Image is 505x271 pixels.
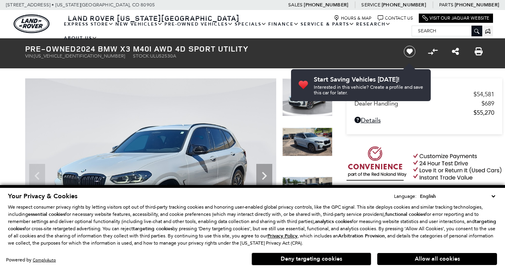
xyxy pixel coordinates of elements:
p: We respect consumer privacy rights by letting visitors opt out of third-party tracking cookies an... [8,203,497,247]
img: Used 2024 Brooklyn Gray Metallic BMW M40i image 3 [282,177,333,205]
img: Land Rover [14,14,50,33]
a: [STREET_ADDRESS] • [US_STATE][GEOGRAPHIC_DATA], CO 80905 [6,2,155,8]
span: $55,270 [473,109,494,116]
a: Research [355,17,392,31]
a: [PHONE_NUMBER] [382,2,426,8]
span: VIN: [25,53,34,59]
strong: essential cookies [28,211,65,217]
a: Contact Us [378,15,413,21]
a: About Us [63,31,98,45]
a: Retailer Selling Price $54,581 [354,91,494,98]
a: $55,270 [354,109,494,116]
div: Next [256,164,272,188]
a: land-rover [14,14,50,33]
a: EXPRESS STORE [63,17,115,31]
a: [PHONE_NUMBER] [304,2,348,8]
span: $689 [481,100,494,107]
a: Dealer Handling $689 [354,100,494,107]
strong: analytics cookies [315,218,352,225]
a: Finance [267,17,300,31]
a: Land Rover [US_STATE][GEOGRAPHIC_DATA] [63,13,244,23]
a: Print this Pre-Owned 2024 BMW X3 M40i AWD 4D Sport Utility [475,47,483,56]
span: Dealer Handling [354,100,481,107]
strong: Pre-Owned [25,43,76,54]
a: [PHONE_NUMBER] [455,2,499,8]
strong: targeting cookies [133,225,172,232]
a: Pre-Owned Vehicles [164,17,234,31]
nav: Main Navigation [63,17,412,45]
img: Used 2024 Brooklyn Gray Metallic BMW M40i image 2 [282,128,333,156]
button: Allow all cookies [377,253,497,265]
button: Compare vehicle [427,46,439,58]
a: Specials [234,17,267,31]
input: Search [412,26,482,36]
a: New Vehicles [115,17,164,31]
button: Save vehicle [401,45,418,58]
span: [US_VEHICLE_IDENTIFICATION_NUMBER] [34,53,125,59]
a: Details [354,116,494,124]
h1: 2024 BMW X3 M40i AWD 4D Sport Utility [25,44,390,53]
span: $54,581 [473,91,494,98]
a: Privacy Policy [267,233,297,239]
span: Service [361,2,380,8]
div: Language: [394,194,416,199]
u: Privacy Policy [267,233,297,239]
a: Hours & Map [334,15,372,21]
a: ComplyAuto [33,257,56,263]
img: Used 2024 Brooklyn Gray Metallic BMW M40i image 1 [25,78,276,267]
span: ULU52530A [150,53,176,59]
span: Stock: [133,53,150,59]
a: Service & Parts [300,17,355,31]
a: Visit Our Jaguar Website [422,15,489,21]
span: Land Rover [US_STATE][GEOGRAPHIC_DATA] [68,13,240,23]
strong: Arbitration Provision [338,233,385,239]
strong: functional cookies [385,211,425,217]
span: Retailer Selling Price [354,91,473,98]
span: Parts [439,2,454,8]
span: Your Privacy & Cookies [8,192,77,201]
select: Language Select [418,192,497,200]
span: Sales [288,2,303,8]
button: Deny targeting cookies [252,253,371,265]
div: Powered by [6,257,56,263]
img: Used 2024 Brooklyn Gray Metallic BMW M40i image 1 [282,78,333,116]
a: Share this Pre-Owned 2024 BMW X3 M40i AWD 4D Sport Utility [452,47,459,56]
